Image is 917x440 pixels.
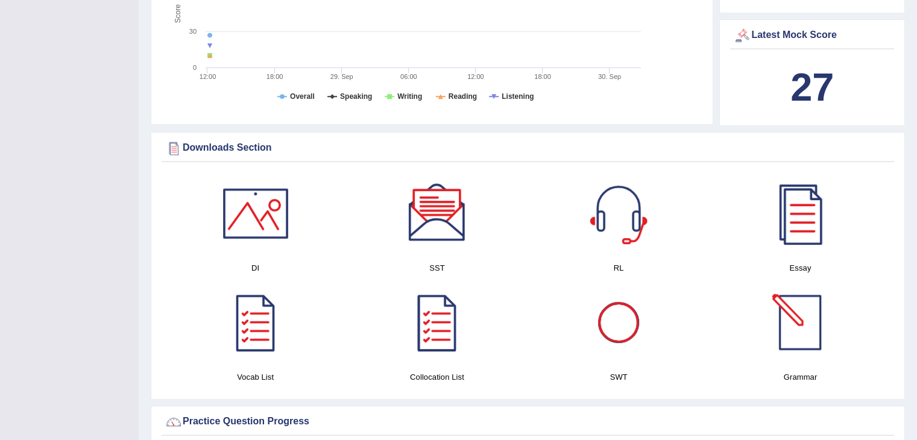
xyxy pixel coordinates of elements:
[716,262,885,274] h4: Essay
[400,73,417,80] text: 06:00
[733,27,891,45] div: Latest Mock Score
[171,371,340,383] h4: Vocab List
[534,262,704,274] h4: RL
[330,73,353,80] tspan: 29. Sep
[266,73,283,80] text: 18:00
[290,92,315,101] tspan: Overall
[340,92,372,101] tspan: Speaking
[165,413,891,431] div: Practice Question Progress
[598,73,621,80] tspan: 30. Sep
[534,371,704,383] h4: SWT
[193,64,197,71] text: 0
[189,28,197,35] text: 30
[165,139,891,157] div: Downloads Section
[467,73,484,80] text: 12:00
[200,73,216,80] text: 12:00
[174,4,182,24] tspan: Score
[171,262,340,274] h4: DI
[716,371,885,383] h4: Grammar
[352,371,522,383] h4: Collocation List
[790,65,834,109] b: 27
[397,92,422,101] tspan: Writing
[534,73,551,80] text: 18:00
[502,92,534,101] tspan: Listening
[449,92,477,101] tspan: Reading
[352,262,522,274] h4: SST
